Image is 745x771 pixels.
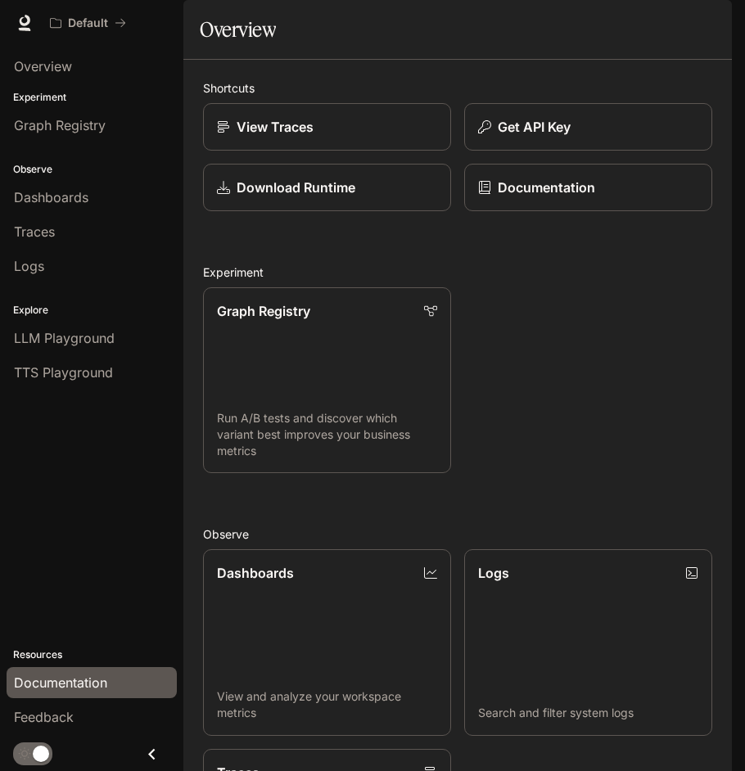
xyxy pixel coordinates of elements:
button: Get API Key [464,103,712,151]
p: Dashboards [217,563,294,583]
p: Run A/B tests and discover which variant best improves your business metrics [217,410,437,459]
p: View and analyze your workspace metrics [217,688,437,721]
h1: Overview [200,13,276,46]
a: Download Runtime [203,164,451,211]
h2: Observe [203,525,712,543]
button: All workspaces [43,7,133,39]
p: Download Runtime [237,178,355,197]
p: View Traces [237,117,314,137]
h2: Shortcuts [203,79,712,97]
p: Search and filter system logs [478,705,698,721]
a: DashboardsView and analyze your workspace metrics [203,549,451,735]
p: Graph Registry [217,301,310,321]
a: Documentation [464,164,712,211]
p: Get API Key [498,117,571,137]
a: View Traces [203,103,451,151]
p: Logs [478,563,509,583]
p: Default [68,16,108,30]
h2: Experiment [203,264,712,281]
a: LogsSearch and filter system logs [464,549,712,735]
a: Graph RegistryRun A/B tests and discover which variant best improves your business metrics [203,287,451,473]
p: Documentation [498,178,595,197]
